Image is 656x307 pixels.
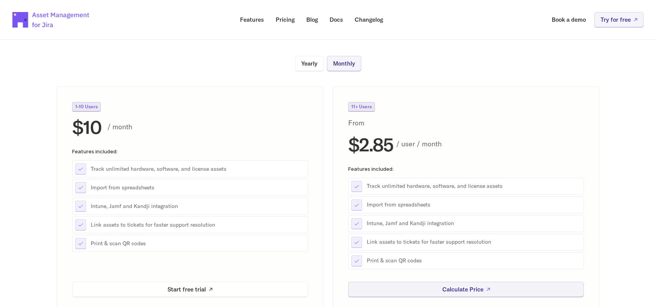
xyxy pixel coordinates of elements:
p: Features [240,17,264,23]
p: 11+ Users [351,104,372,109]
p: Features included: [348,166,584,171]
p: / month [107,121,308,132]
p: Link assets to tickets for faster support resolution [367,238,581,246]
p: Import from spreadsheets [367,201,581,209]
p: Track unlimited hardware, software, and license assets [91,165,305,173]
p: Changelog [355,17,383,23]
p: Calculate Price [442,286,483,292]
h2: $2.85 [348,135,393,153]
a: Docs [324,12,349,27]
p: Try for free [601,17,631,23]
p: Pricing [276,17,295,23]
p: Import from spreadsheets [91,184,305,191]
p: / user / month [396,139,584,150]
a: Start free trial [72,282,308,297]
a: Changelog [349,12,388,27]
a: Calculate Price [348,282,584,297]
a: Book a demo [546,12,591,27]
a: Pricing [270,12,300,27]
h2: $10 [72,118,101,136]
p: Features included: [72,149,308,154]
p: Monthly [333,61,355,66]
a: Try for free [594,12,644,27]
p: Start free trial [167,286,206,292]
p: Print & scan QR codes [367,257,581,265]
p: Intune, Jamf and Kandji integration [367,220,581,227]
a: Features [235,12,269,27]
p: 1-10 Users [75,104,98,109]
p: Print & scan QR codes [91,239,305,247]
p: Intune, Jamf and Kandji integration [91,202,305,210]
p: Docs [330,17,343,23]
p: Link assets to tickets for faster support resolution [91,221,305,229]
p: Track unlimited hardware, software, and license assets [367,182,581,190]
p: From [348,118,383,129]
p: Book a demo [552,17,586,23]
p: Yearly [301,61,318,66]
a: Blog [301,12,323,27]
p: Blog [306,17,318,23]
